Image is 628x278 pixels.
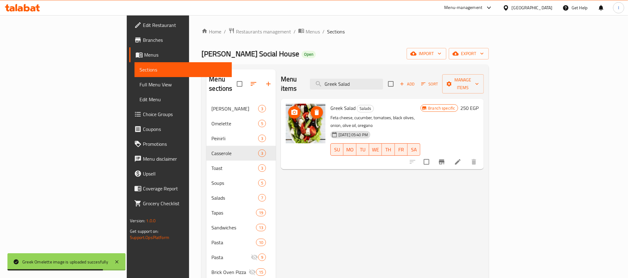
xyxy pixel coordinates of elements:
[256,268,266,276] div: items
[146,217,156,225] span: 1.0.0
[143,155,227,163] span: Menu disclaimer
[143,185,227,192] span: Coverage Report
[449,48,489,59] button: export
[302,52,316,57] span: Open
[251,254,258,261] svg: Inactive section
[206,205,276,220] div: Tapas19
[512,4,553,11] div: [GEOGRAPHIC_DATA]
[259,254,266,260] span: 9
[357,105,374,112] div: Salads
[447,76,479,92] span: Manage items
[330,103,356,113] span: Greek Salad
[129,18,232,33] a: Edit Restaurant
[129,47,232,62] a: Menus
[211,120,258,127] span: Omelette
[129,107,232,122] a: Choice Groups
[236,28,291,35] span: Restaurants management
[135,62,232,77] a: Sections
[442,74,484,93] button: Manage items
[256,209,266,216] div: items
[139,66,227,73] span: Sections
[211,254,250,261] span: Pasta
[357,105,374,112] span: Salads
[211,194,258,202] span: Salads
[454,158,462,166] a: Edit menu item
[258,194,266,202] div: items
[310,79,383,89] input: search
[129,151,232,166] a: Menu disclaimer
[256,225,266,231] span: 13
[206,131,276,146] div: Peinirli3
[259,106,266,112] span: 3
[372,145,379,154] span: WE
[130,217,145,225] span: Version:
[397,145,405,154] span: FR
[143,21,227,29] span: Edit Restaurant
[129,181,232,196] a: Coverage Report
[129,33,232,47] a: Branches
[201,47,299,61] span: [PERSON_NAME] Social House
[259,150,266,156] span: 3
[417,79,442,89] span: Sort items
[311,106,323,119] button: delete image
[256,240,266,245] span: 10
[256,224,266,231] div: items
[211,105,258,112] div: Benedict
[384,145,392,154] span: TH
[129,166,232,181] a: Upsell
[330,114,420,129] p: Feta cheese, cucumber, tomatoes, black olives, onion, olive oil, oregano
[206,235,276,250] div: Pasta10
[259,165,266,171] span: 3
[144,51,227,59] span: Menus
[288,106,301,119] button: upload picture
[259,195,266,201] span: 7
[211,268,248,276] span: Brick Oven Pizza
[143,36,227,44] span: Branches
[397,79,417,89] span: Add item
[434,154,449,169] button: Branch-specific-item
[143,200,227,207] span: Grocery Checklist
[211,105,258,112] span: [PERSON_NAME]
[258,254,266,261] div: items
[256,210,266,216] span: 19
[330,143,343,156] button: SU
[139,81,227,88] span: Full Menu View
[256,239,266,246] div: items
[421,80,438,88] span: Sort
[211,224,256,231] span: Sandwiches
[211,164,258,172] span: Toast
[211,209,256,216] div: Tapas
[382,143,395,156] button: TH
[359,145,367,154] span: TU
[407,48,446,59] button: import
[211,135,258,142] span: Peinirli
[135,77,232,92] a: Full Menu View
[211,179,258,187] span: Soups
[143,125,227,133] span: Coupons
[399,80,416,88] span: Add
[206,116,276,131] div: Omelette5
[294,28,296,35] li: /
[139,96,227,103] span: Edit Menu
[206,220,276,235] div: Sandwiches13
[211,239,256,246] span: Pasta
[467,154,481,169] button: delete
[336,132,370,138] span: [DATE] 05:40 PM
[281,75,303,93] h2: Menu items
[129,122,232,137] a: Coupons
[130,233,169,241] a: Support.OpsPlatform
[143,140,227,148] span: Promotions
[211,150,258,157] span: Casserole
[261,76,276,91] button: Add section
[408,143,420,156] button: SA
[143,170,227,177] span: Upsell
[322,28,325,35] li: /
[397,79,417,89] button: Add
[129,137,232,151] a: Promotions
[454,50,484,58] span: export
